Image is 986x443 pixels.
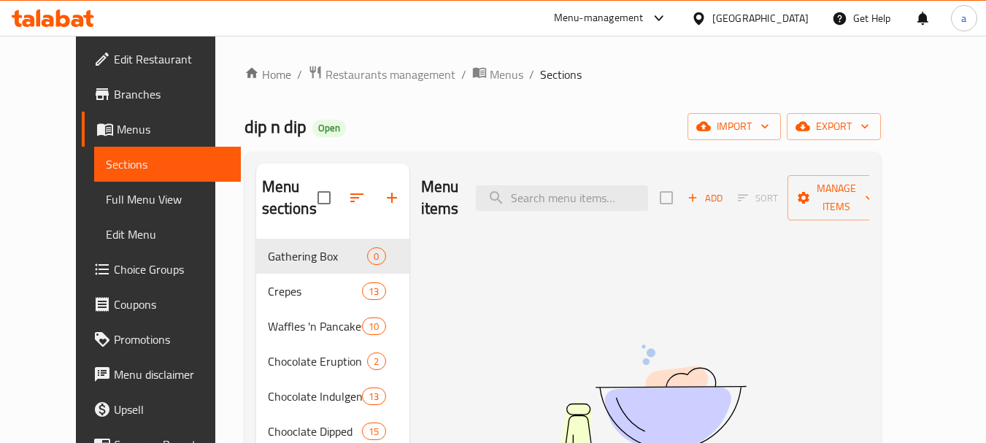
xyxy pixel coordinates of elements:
li: / [297,66,302,83]
button: Manage items [787,175,885,220]
div: Crepes13 [256,274,409,309]
li: / [529,66,534,83]
a: Full Menu View [94,182,241,217]
span: import [699,118,769,136]
span: Gathering Box [268,247,368,265]
a: Sections [94,147,241,182]
span: Edit Menu [106,226,229,243]
span: 0 [368,250,385,263]
span: Menus [117,120,229,138]
span: Upsell [114,401,229,418]
div: items [362,317,385,335]
span: Chocolate Indulgence [268,388,363,405]
a: Menu disclaimer [82,357,241,392]
div: Waffles 'n Pancakes10 [256,309,409,344]
span: Edit Restaurant [114,50,229,68]
span: a [961,10,966,26]
span: Select section first [728,187,787,209]
a: Restaurants management [308,65,455,84]
a: Edit Menu [94,217,241,252]
span: Choice Groups [114,261,229,278]
h2: Menu items [421,176,459,220]
div: items [367,247,385,265]
span: Chocolate Eruption [268,353,368,370]
span: Chooclate Dipped [268,423,363,440]
span: Select all sections [309,182,339,213]
div: Gathering Box0 [256,239,409,274]
span: 10 [363,320,385,334]
span: 2 [368,355,385,369]
div: items [362,388,385,405]
div: items [362,423,385,440]
span: Manage items [799,180,874,216]
a: Upsell [82,392,241,427]
nav: breadcrumb [244,65,881,84]
button: export [787,113,881,140]
div: Open [312,120,346,137]
a: Menus [472,65,523,84]
span: 13 [363,285,385,298]
span: Open [312,122,346,134]
button: import [687,113,781,140]
a: Branches [82,77,241,112]
button: Add [682,187,728,209]
li: / [461,66,466,83]
input: search [476,185,648,211]
span: Crepes [268,282,363,300]
span: Sections [106,155,229,173]
span: 13 [363,390,385,404]
div: Chocolate Indulgence13 [256,379,409,414]
a: Menus [82,112,241,147]
div: Menu-management [554,9,644,27]
a: Choice Groups [82,252,241,287]
span: export [798,118,869,136]
span: Menu disclaimer [114,366,229,383]
span: Menus [490,66,523,83]
span: dip n dip [244,110,307,143]
div: items [367,353,385,370]
span: Add item [682,187,728,209]
span: Restaurants management [326,66,455,83]
span: Branches [114,85,229,103]
div: items [362,282,385,300]
button: Add section [374,180,409,215]
span: 15 [363,425,385,439]
a: Home [244,66,291,83]
div: [GEOGRAPHIC_DATA] [712,10,809,26]
span: Promotions [114,331,229,348]
span: Add [685,190,725,207]
span: Sections [540,66,582,83]
span: Sort sections [339,180,374,215]
a: Edit Restaurant [82,42,241,77]
span: Full Menu View [106,190,229,208]
a: Coupons [82,287,241,322]
h2: Menu sections [262,176,317,220]
span: Coupons [114,296,229,313]
div: Chocolate Eruption2 [256,344,409,379]
a: Promotions [82,322,241,357]
span: Waffles 'n Pancakes [268,317,363,335]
